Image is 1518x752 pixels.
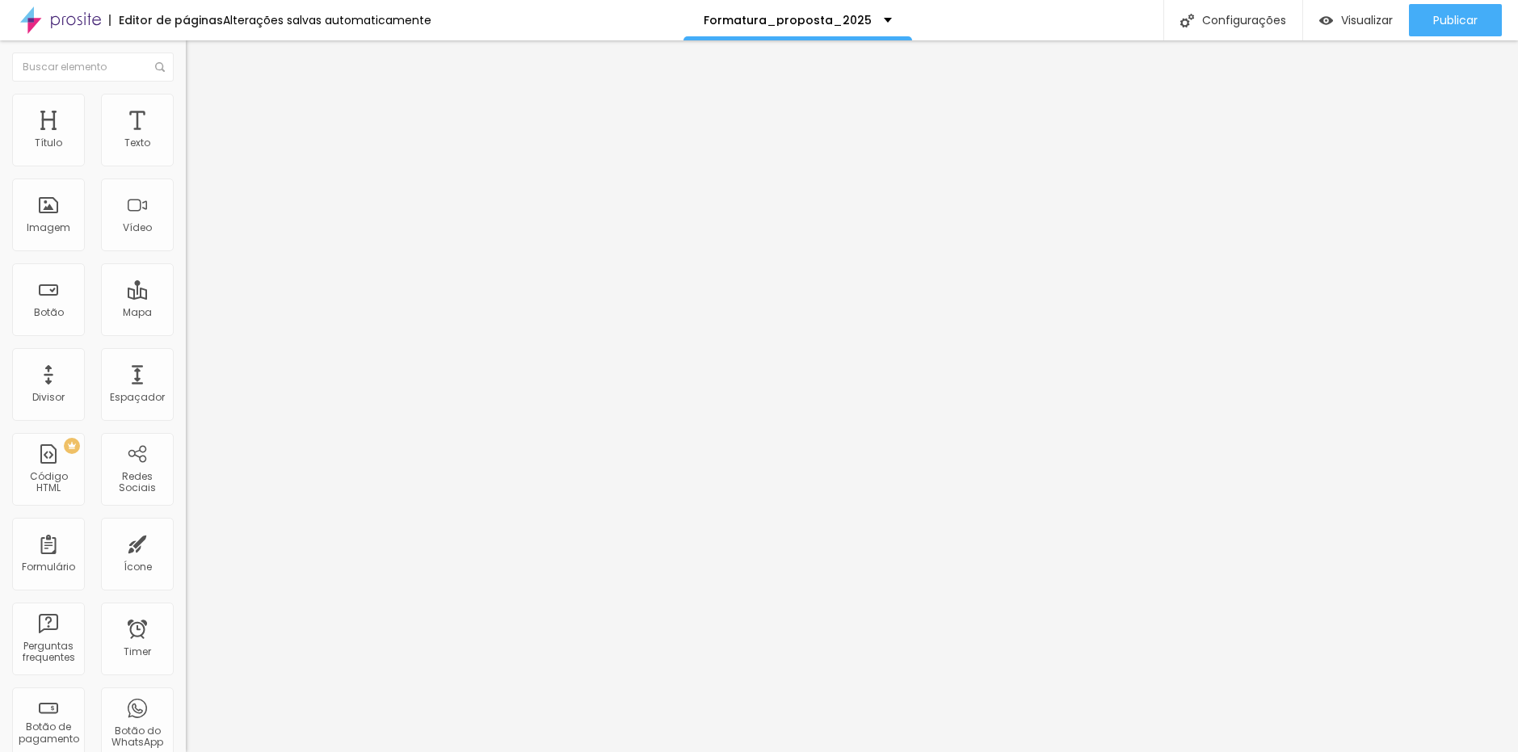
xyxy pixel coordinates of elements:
button: Publicar [1409,4,1502,36]
div: Imagem [27,222,70,233]
img: view-1.svg [1319,14,1333,27]
span: Visualizar [1341,14,1393,27]
p: Formatura_proposta_2025 [704,15,872,26]
div: Perguntas frequentes [16,641,80,664]
div: Ícone [124,561,152,573]
div: Botão do WhatsApp [105,725,169,749]
div: Timer [124,646,151,657]
div: Editor de páginas [109,15,223,26]
div: Alterações salvas automaticamente [223,15,431,26]
img: Icone [155,62,165,72]
div: Vídeo [123,222,152,233]
div: Botão [34,307,64,318]
div: Título [35,137,62,149]
div: Texto [124,137,150,149]
div: Redes Sociais [105,471,169,494]
div: Formulário [22,561,75,573]
div: Divisor [32,392,65,403]
span: Publicar [1433,14,1478,27]
div: Mapa [123,307,152,318]
div: Botão de pagamento [16,721,80,745]
button: Visualizar [1303,4,1409,36]
div: Código HTML [16,471,80,494]
img: Icone [1180,14,1194,27]
input: Buscar elemento [12,53,174,82]
div: Espaçador [110,392,165,403]
iframe: Editor [186,40,1518,752]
